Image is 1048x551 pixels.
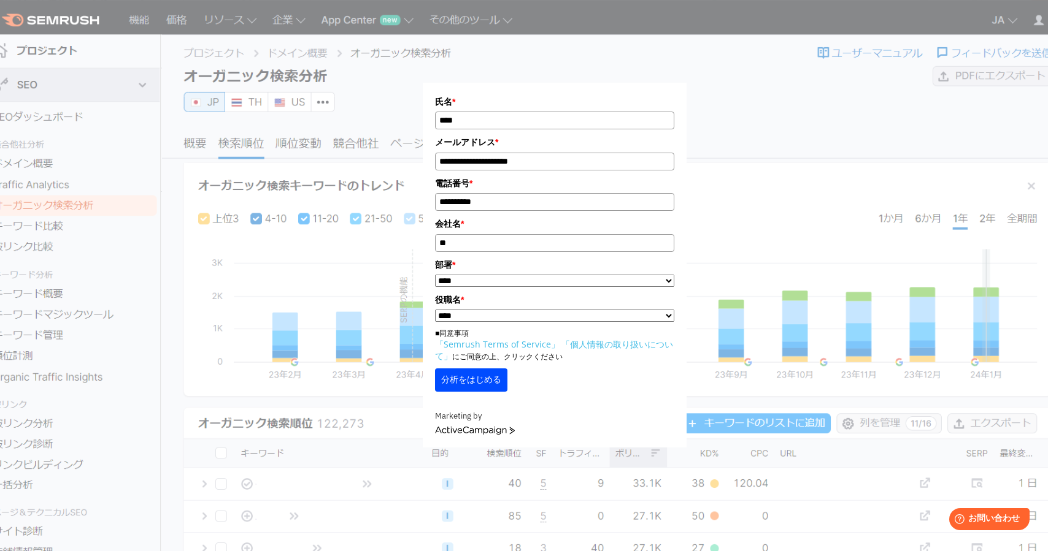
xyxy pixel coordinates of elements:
label: メールアドレス [435,135,674,149]
label: 役職名 [435,293,674,306]
label: 部署 [435,258,674,272]
p: ■同意事項 にご同意の上、クリックください [435,328,674,362]
a: 「Semrush Terms of Service」 [435,338,560,350]
label: 氏名 [435,95,674,108]
label: 会社名 [435,217,674,230]
label: 電話番号 [435,177,674,190]
div: Marketing by [435,410,674,423]
button: 分析をはじめる [435,368,507,392]
iframe: Help widget launcher [939,503,1035,538]
a: 「個人情報の取り扱いについて」 [435,338,673,362]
